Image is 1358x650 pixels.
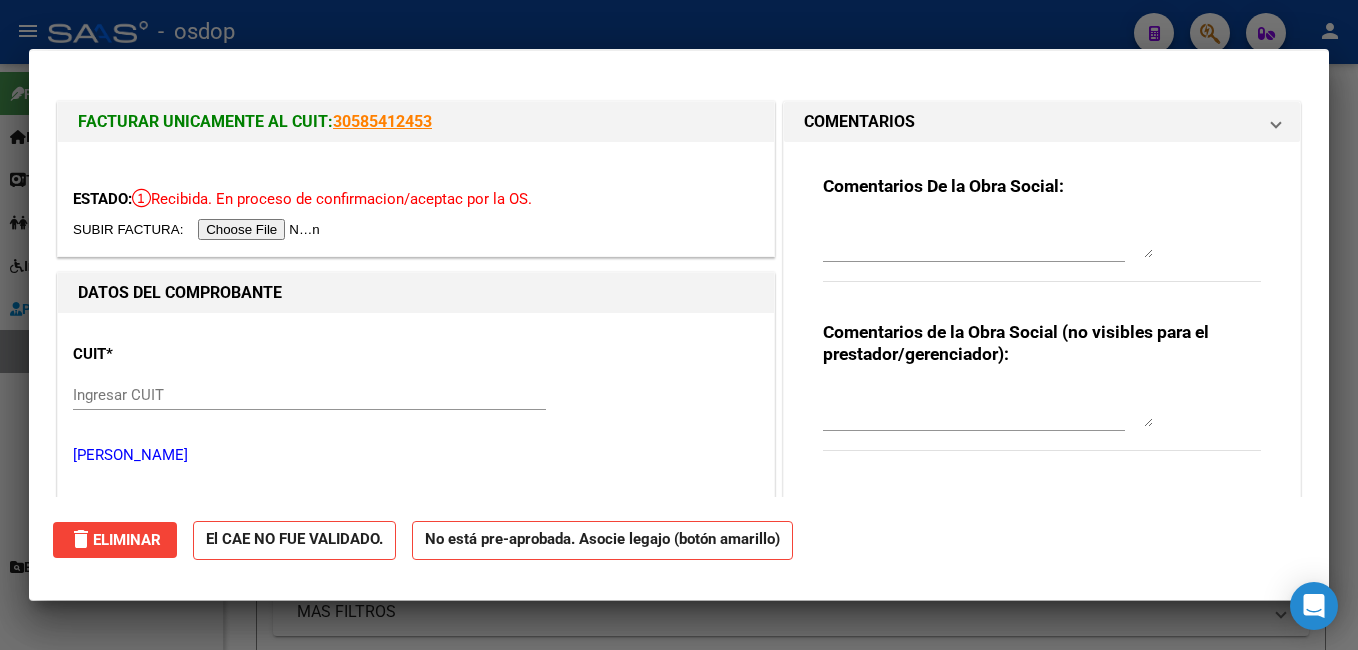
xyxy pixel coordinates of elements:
[823,322,1209,364] strong: Comentarios de la Obra Social (no visibles para el prestador/gerenciador):
[73,190,132,208] span: ESTADO:
[73,343,279,366] p: CUIT
[784,142,1300,504] div: COMENTARIOS
[132,190,532,208] span: Recibida. En proceso de confirmacion/aceptac por la OS.
[333,112,432,131] a: 30585412453
[804,110,915,134] h1: COMENTARIOS
[78,112,333,131] span: FACTURAR UNICAMENTE AL CUIT:
[193,521,396,560] strong: El CAE NO FUE VALIDADO.
[784,102,1300,142] mat-expansion-panel-header: COMENTARIOS
[73,444,759,467] p: [PERSON_NAME]
[78,283,282,302] strong: DATOS DEL COMPROBANTE
[823,176,1064,196] strong: Comentarios De la Obra Social:
[69,527,93,551] mat-icon: delete
[73,496,279,519] p: Area destinado *
[69,531,161,549] span: Eliminar
[1290,582,1338,630] div: Open Intercom Messenger
[412,521,793,560] strong: No está pre-aprobada. Asocie legajo (botón amarillo)
[53,522,177,558] button: Eliminar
